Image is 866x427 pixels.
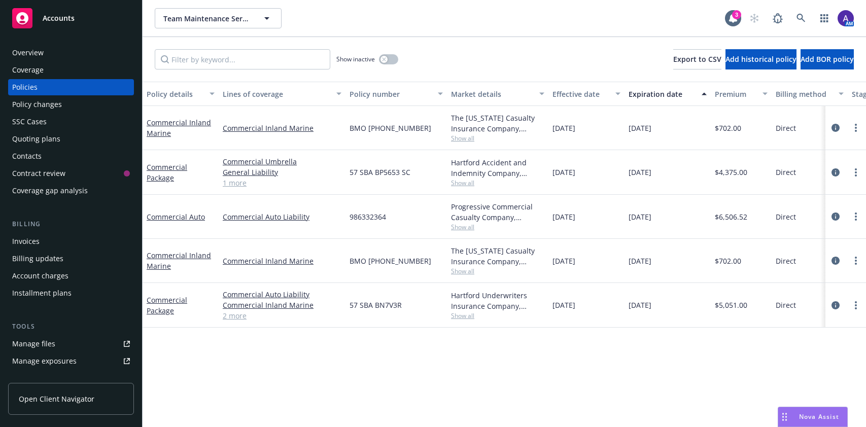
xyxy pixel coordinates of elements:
[838,10,854,26] img: photo
[147,118,211,138] a: Commercial Inland Marine
[776,211,796,222] span: Direct
[8,45,134,61] a: Overview
[629,300,651,310] span: [DATE]
[715,211,747,222] span: $6,506.52
[12,79,38,95] div: Policies
[629,123,651,133] span: [DATE]
[715,167,747,177] span: $4,375.00
[673,49,721,69] button: Export to CSV
[451,179,544,187] span: Show all
[12,165,65,182] div: Contract review
[673,54,721,64] span: Export to CSV
[8,165,134,182] a: Contract review
[8,219,134,229] div: Billing
[451,89,533,99] div: Market details
[350,123,431,133] span: BMO [PHONE_NUMBER]
[778,407,791,426] div: Drag to move
[8,285,134,301] a: Installment plans
[12,183,88,199] div: Coverage gap analysis
[629,256,651,266] span: [DATE]
[223,167,341,177] a: General Liability
[768,8,788,28] a: Report a Bug
[711,82,772,106] button: Premium
[155,49,330,69] input: Filter by keyword...
[147,251,211,271] a: Commercial Inland Marine
[552,167,575,177] span: [DATE]
[8,62,134,78] a: Coverage
[12,62,44,78] div: Coverage
[8,96,134,113] a: Policy changes
[8,353,134,369] a: Manage exposures
[732,10,741,19] div: 3
[19,394,94,404] span: Open Client Navigator
[155,8,282,28] button: Team Maintenance Services, LLC
[552,256,575,266] span: [DATE]
[850,255,862,267] a: more
[451,223,544,231] span: Show all
[12,353,77,369] div: Manage exposures
[12,268,68,284] div: Account charges
[715,300,747,310] span: $5,051.00
[829,299,842,311] a: circleInformation
[451,113,544,134] div: The [US_STATE] Casualty Insurance Company, Liberty Mutual
[8,268,134,284] a: Account charges
[8,251,134,267] a: Billing updates
[8,131,134,147] a: Quoting plans
[772,82,848,106] button: Billing method
[725,54,796,64] span: Add historical policy
[223,89,330,99] div: Lines of coverage
[715,256,741,266] span: $702.00
[12,336,55,352] div: Manage files
[629,167,651,177] span: [DATE]
[451,157,544,179] div: Hartford Accident and Indemnity Company, Hartford Insurance Group
[8,4,134,32] a: Accounts
[8,79,134,95] a: Policies
[223,156,341,167] a: Commercial Umbrella
[776,300,796,310] span: Direct
[223,310,341,321] a: 2 more
[143,82,219,106] button: Policy details
[223,123,341,133] a: Commercial Inland Marine
[776,123,796,133] span: Direct
[223,177,341,188] a: 1 more
[829,210,842,223] a: circleInformation
[8,233,134,250] a: Invoices
[778,407,848,427] button: Nova Assist
[451,134,544,143] span: Show all
[12,370,79,386] div: Manage certificates
[12,233,40,250] div: Invoices
[629,89,696,99] div: Expiration date
[350,211,386,222] span: 986332364
[12,114,47,130] div: SSC Cases
[799,412,839,421] span: Nova Assist
[715,123,741,133] span: $702.00
[350,89,432,99] div: Policy number
[744,8,765,28] a: Start snowing
[8,336,134,352] a: Manage files
[629,211,651,222] span: [DATE]
[548,82,625,106] button: Effective date
[776,256,796,266] span: Direct
[43,14,75,22] span: Accounts
[715,89,756,99] div: Premium
[223,300,341,310] a: Commercial Inland Marine
[829,122,842,134] a: circleInformation
[147,162,187,183] a: Commercial Package
[552,211,575,222] span: [DATE]
[451,245,544,267] div: The [US_STATE] Casualty Insurance Company, Liberty Mutual
[801,49,854,69] button: Add BOR policy
[801,54,854,64] span: Add BOR policy
[147,295,187,315] a: Commercial Package
[12,285,72,301] div: Installment plans
[451,311,544,320] span: Show all
[625,82,711,106] button: Expiration date
[8,183,134,199] a: Coverage gap analysis
[8,114,134,130] a: SSC Cases
[447,82,548,106] button: Market details
[552,89,609,99] div: Effective date
[345,82,447,106] button: Policy number
[850,210,862,223] a: more
[829,255,842,267] a: circleInformation
[350,256,431,266] span: BMO [PHONE_NUMBER]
